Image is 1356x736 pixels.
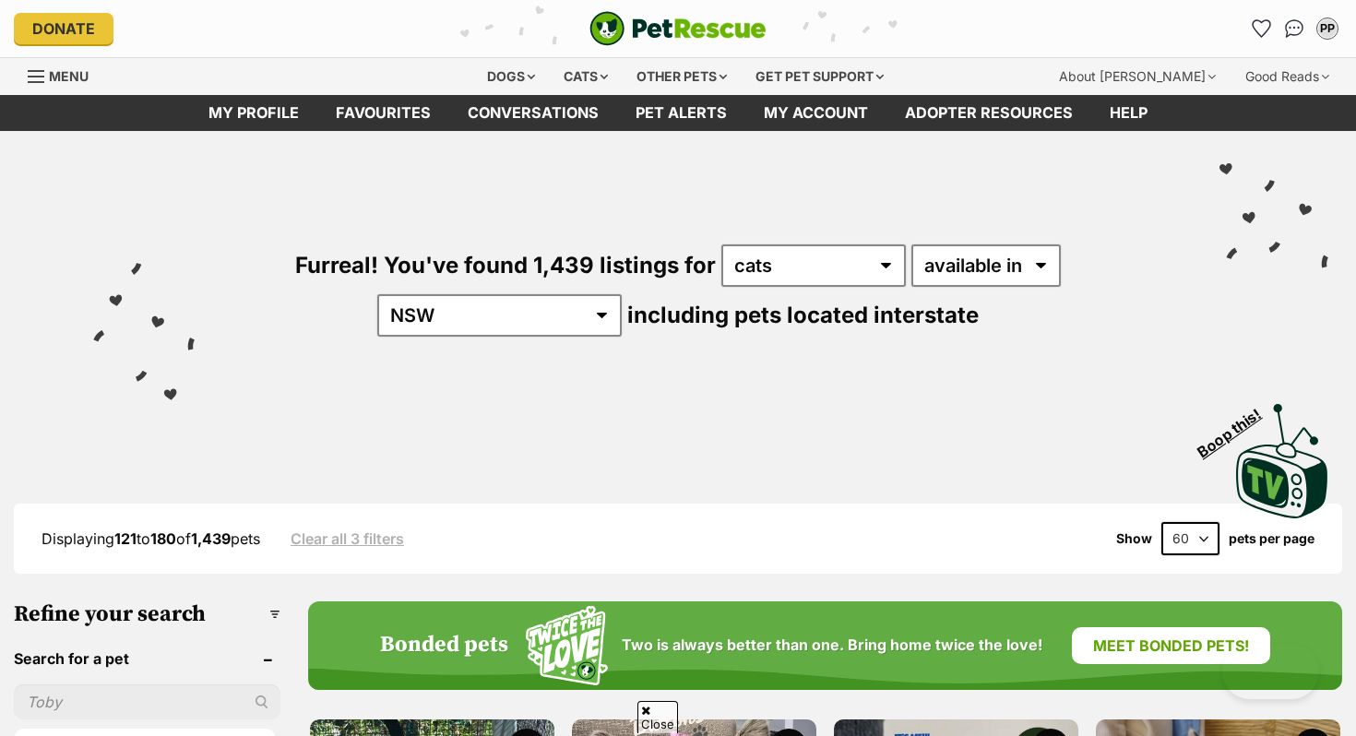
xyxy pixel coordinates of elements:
[474,58,548,95] div: Dogs
[28,58,101,91] a: Menu
[190,95,317,131] a: My profile
[42,529,260,548] span: Displaying to of pets
[1091,95,1166,131] a: Help
[49,68,89,84] span: Menu
[14,684,280,719] input: Toby
[1246,14,1342,43] ul: Account quick links
[589,11,767,46] a: PetRescue
[291,530,404,547] a: Clear all 3 filters
[637,701,678,733] span: Close
[150,529,176,548] strong: 180
[14,13,113,44] a: Donate
[317,95,449,131] a: Favourites
[1285,19,1304,38] img: chat-41dd97257d64d25036548639549fe6c8038ab92f7586957e7f3b1b290dea8141.svg
[551,58,621,95] div: Cats
[1232,58,1342,95] div: Good Reads
[380,633,508,659] h4: Bonded pets
[1072,627,1270,664] a: Meet bonded pets!
[1246,14,1276,43] a: Favourites
[114,529,137,548] strong: 121
[1046,58,1229,95] div: About [PERSON_NAME]
[191,529,231,548] strong: 1,439
[1222,644,1319,699] iframe: Help Scout Beacon - Open
[1195,394,1279,460] span: Boop this!
[14,601,280,627] h3: Refine your search
[1313,14,1342,43] button: My account
[1318,19,1337,38] div: PP
[745,95,886,131] a: My account
[627,302,979,328] span: including pets located interstate
[1116,531,1152,546] span: Show
[624,58,740,95] div: Other pets
[1229,531,1314,546] label: pets per page
[1236,404,1328,518] img: PetRescue TV logo
[1279,14,1309,43] a: Conversations
[743,58,897,95] div: Get pet support
[886,95,1091,131] a: Adopter resources
[14,650,280,667] header: Search for a pet
[449,95,617,131] a: conversations
[295,252,716,279] span: Furreal! You've found 1,439 listings for
[526,606,608,686] img: Squiggle
[617,95,745,131] a: Pet alerts
[589,11,767,46] img: logo-cat-932fe2b9b8326f06289b0f2fb663e598f794de774fb13d1741a6617ecf9a85b4.svg
[1236,387,1328,522] a: Boop this!
[622,636,1042,654] span: Two is always better than one. Bring home twice the love!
